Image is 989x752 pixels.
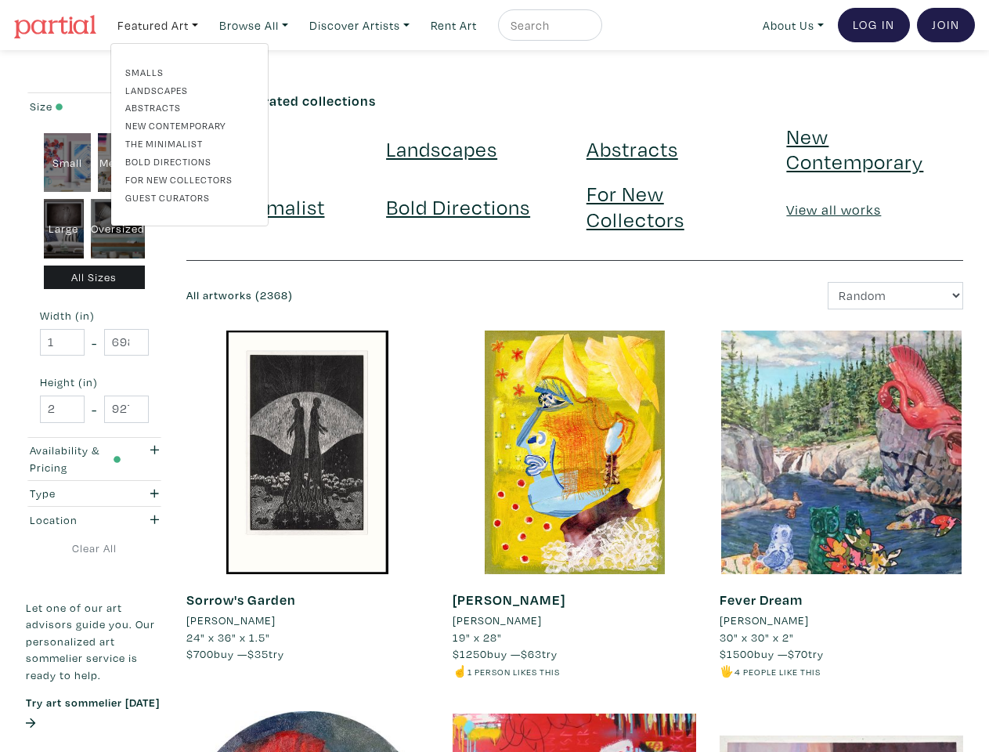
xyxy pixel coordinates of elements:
a: [PERSON_NAME] [453,612,696,629]
span: buy — try [720,646,824,661]
a: New Contemporary [125,118,254,132]
a: The Minimalist [125,136,254,150]
a: For New Collectors [125,172,254,186]
small: Width (in) [40,310,149,321]
span: $1500 [720,646,754,661]
span: 24" x 36" x 1.5" [186,630,270,645]
a: Discover Artists [302,9,417,42]
button: Availability & Pricing [26,438,163,480]
h6: Discover curated collections [186,92,964,110]
small: Height (in) [40,377,149,388]
a: Sorrow's Garden [186,591,296,609]
div: Oversized [91,199,145,258]
span: 19" x 28" [453,630,502,645]
a: New Contemporary [786,122,923,175]
a: Landscapes [125,83,254,97]
a: Fever Dream [720,591,803,609]
div: Small [44,133,91,193]
a: Rent Art [424,9,484,42]
a: Featured Art [110,9,205,42]
a: Log In [838,8,910,42]
a: View all works [786,201,881,219]
div: Location [30,512,121,529]
a: Browse All [212,9,295,42]
button: Location [26,507,163,533]
div: Type [30,485,121,502]
h6: All artworks (2368) [186,289,563,302]
li: ☝️ [453,663,696,680]
a: Bold Directions [125,154,254,168]
div: Size [30,98,121,115]
div: All Sizes [44,266,146,290]
a: Join [917,8,975,42]
a: About Us [756,9,831,42]
span: $35 [247,646,269,661]
div: Availability & Pricing [30,442,121,475]
a: Abstracts [125,100,254,114]
a: [PERSON_NAME] [186,612,430,629]
span: $1250 [453,646,487,661]
li: [PERSON_NAME] [453,612,542,629]
span: - [92,399,97,420]
span: $700 [186,646,214,661]
button: Size [26,93,163,119]
small: 1 person likes this [467,666,560,678]
div: Medium [98,133,145,193]
a: Guest Curators [125,190,254,204]
small: 4 people like this [735,666,821,678]
p: Let one of our art advisors guide you. Our personalized art sommelier service is ready to help. [26,599,163,684]
li: [PERSON_NAME] [720,612,809,629]
input: Search [509,16,587,35]
a: For New Collectors [587,179,684,232]
li: [PERSON_NAME] [186,612,276,629]
span: $63 [521,646,542,661]
a: Clear All [26,540,163,557]
div: Large [44,199,85,258]
li: 🖐️ [720,663,963,680]
a: Try art sommelier [DATE] [26,695,160,731]
a: Abstracts [587,135,678,162]
span: - [92,332,97,353]
div: Featured Art [110,43,269,226]
span: buy — try [453,646,558,661]
a: Smalls [125,65,254,79]
span: 30" x 30" x 2" [720,630,794,645]
span: buy — try [186,646,284,661]
a: [PERSON_NAME] [453,591,565,609]
a: Bold Directions [386,193,530,220]
button: Type [26,481,163,507]
a: [PERSON_NAME] [720,612,963,629]
a: Landscapes [386,135,497,162]
span: $70 [788,646,808,661]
